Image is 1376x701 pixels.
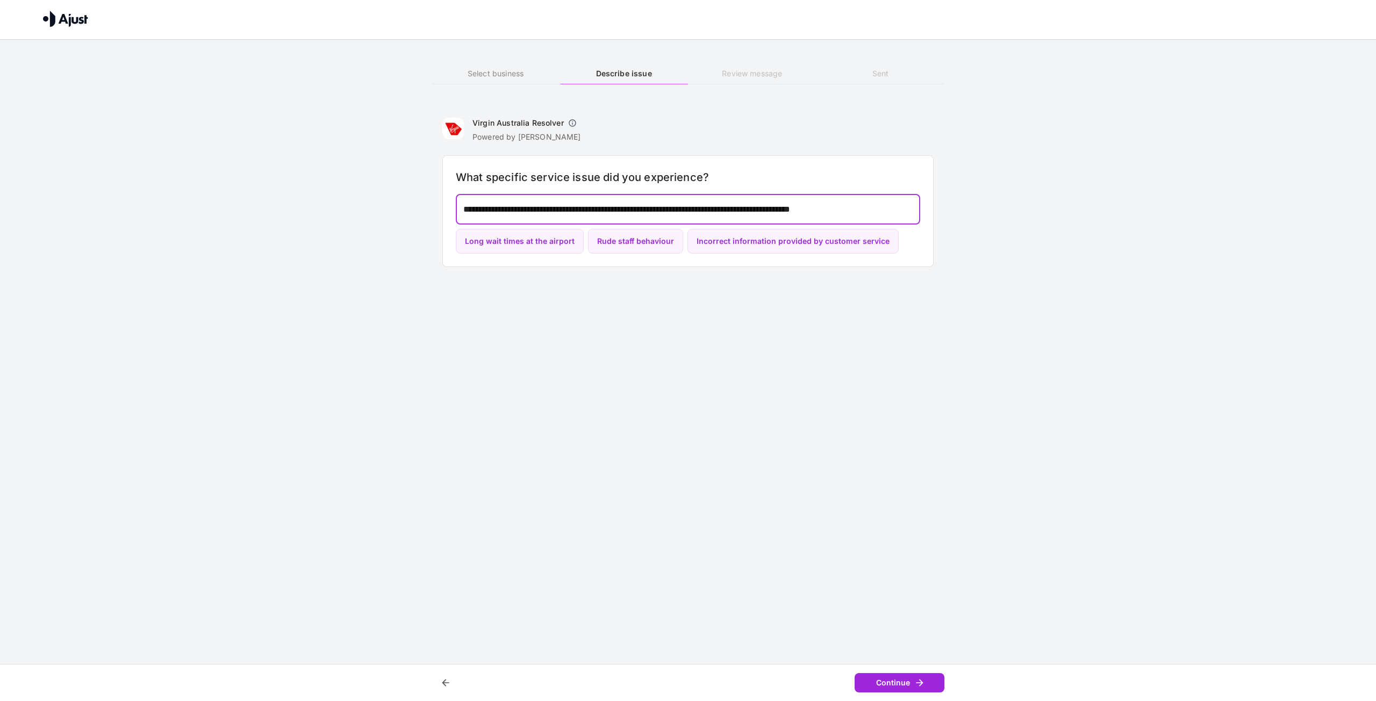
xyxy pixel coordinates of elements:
[855,673,944,693] button: Continue
[472,118,564,128] h6: Virgin Australia Resolver
[560,68,688,80] h6: Describe issue
[816,68,944,80] h6: Sent
[456,229,584,254] button: Long wait times at the airport
[688,68,816,80] h6: Review message
[687,229,899,254] button: Incorrect information provided by customer service
[442,118,464,139] img: Virgin Australia
[432,68,560,80] h6: Select business
[588,229,683,254] button: Rude staff behaviour
[43,11,88,27] img: Ajust
[456,169,920,186] h6: What specific service issue did you experience?
[472,132,581,142] p: Powered by [PERSON_NAME]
